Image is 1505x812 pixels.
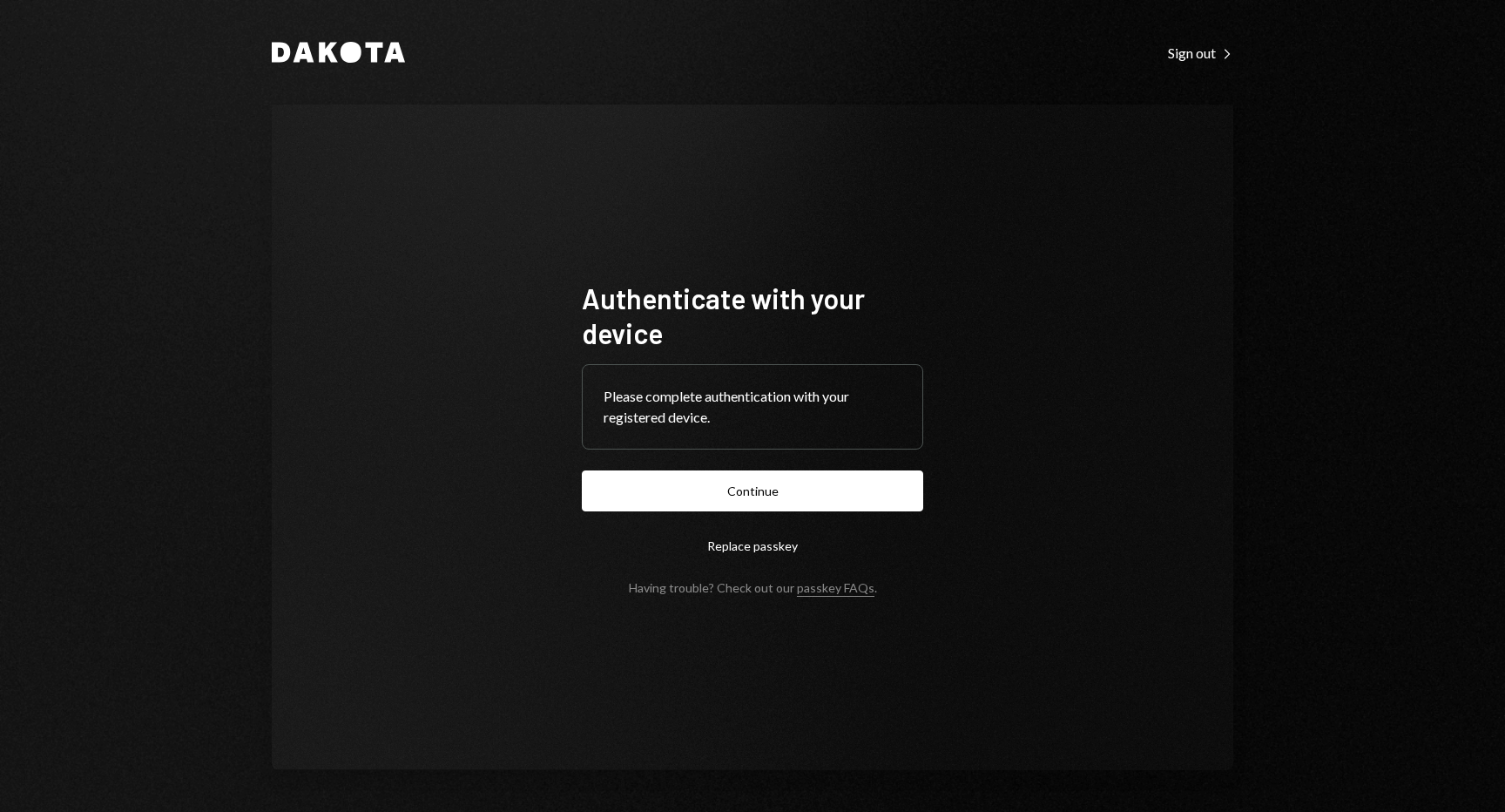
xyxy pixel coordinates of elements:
[1168,43,1233,62] a: Sign out
[582,470,923,511] button: Continue
[582,281,923,350] h1: Authenticate with your device
[797,580,874,597] a: passkey FAQs
[582,525,923,566] button: Replace passkey
[1168,44,1233,62] div: Sign out
[629,580,877,595] div: Having trouble? Check out our .
[604,386,901,428] div: Please complete authentication with your registered device.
